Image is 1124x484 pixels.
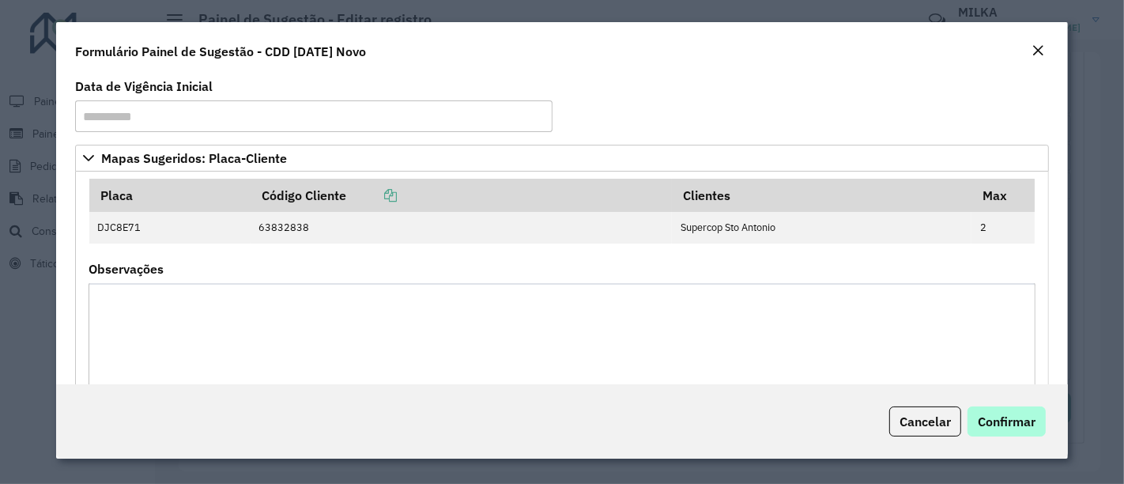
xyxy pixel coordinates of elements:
td: 2 [971,212,1035,244]
a: Copiar [346,187,397,203]
th: Código Cliente [251,179,672,212]
td: DJC8E71 [89,212,251,244]
span: Mapas Sugeridos: Placa-Cliente [101,152,287,164]
th: Clientes [672,179,971,212]
span: Confirmar [978,414,1035,429]
th: Placa [89,179,251,212]
div: Mapas Sugeridos: Placa-Cliente [75,172,1049,437]
label: Data de Vigência Inicial [75,77,213,96]
td: Supercop Sto Antonio [672,212,971,244]
th: Max [971,179,1035,212]
a: Mapas Sugeridos: Placa-Cliente [75,145,1049,172]
label: Observações [89,259,164,278]
button: Cancelar [889,406,961,437]
span: Cancelar [900,414,951,429]
td: 63832838 [251,212,672,244]
button: Confirmar [967,406,1046,437]
em: Fechar [1032,44,1044,57]
h4: Formulário Painel de Sugestão - CDD [DATE] Novo [75,42,366,61]
button: Close [1027,41,1049,62]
